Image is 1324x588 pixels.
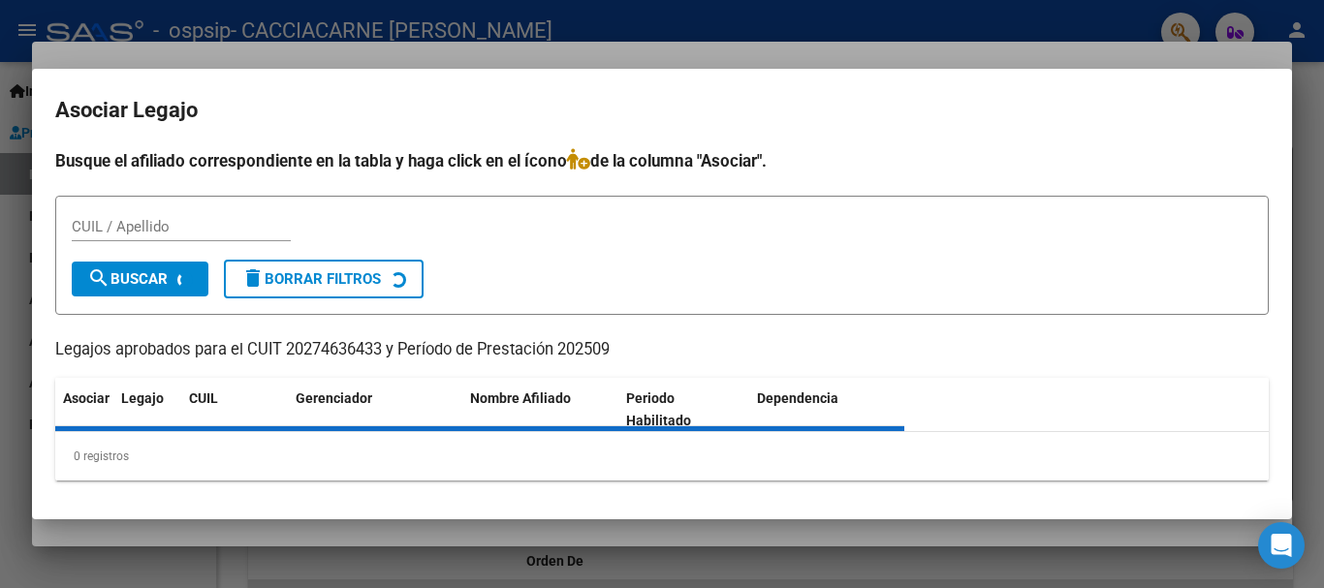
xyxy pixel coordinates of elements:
datatable-header-cell: Gerenciador [288,378,462,442]
datatable-header-cell: CUIL [181,378,288,442]
h2: Asociar Legajo [55,92,1269,129]
button: Buscar [72,262,208,296]
span: Borrar Filtros [241,270,381,288]
button: Borrar Filtros [224,260,424,298]
span: Legajo [121,390,164,406]
h4: Busque el afiliado correspondiente en la tabla y haga click en el ícono de la columna "Asociar". [55,148,1269,173]
div: Open Intercom Messenger [1258,522,1305,569]
span: Gerenciador [296,390,372,406]
div: 0 registros [55,432,1269,480]
span: Buscar [87,270,168,288]
datatable-header-cell: Nombre Afiliado [462,378,618,442]
span: CUIL [189,390,218,406]
span: Asociar [63,390,110,406]
datatable-header-cell: Periodo Habilitado [618,378,749,442]
span: Periodo Habilitado [626,390,691,428]
span: Dependencia [757,390,838,406]
mat-icon: delete [241,266,265,290]
datatable-header-cell: Dependencia [749,378,905,442]
datatable-header-cell: Asociar [55,378,113,442]
p: Legajos aprobados para el CUIT 20274636433 y Período de Prestación 202509 [55,338,1269,362]
span: Nombre Afiliado [470,390,571,406]
mat-icon: search [87,266,110,290]
datatable-header-cell: Legajo [113,378,181,442]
